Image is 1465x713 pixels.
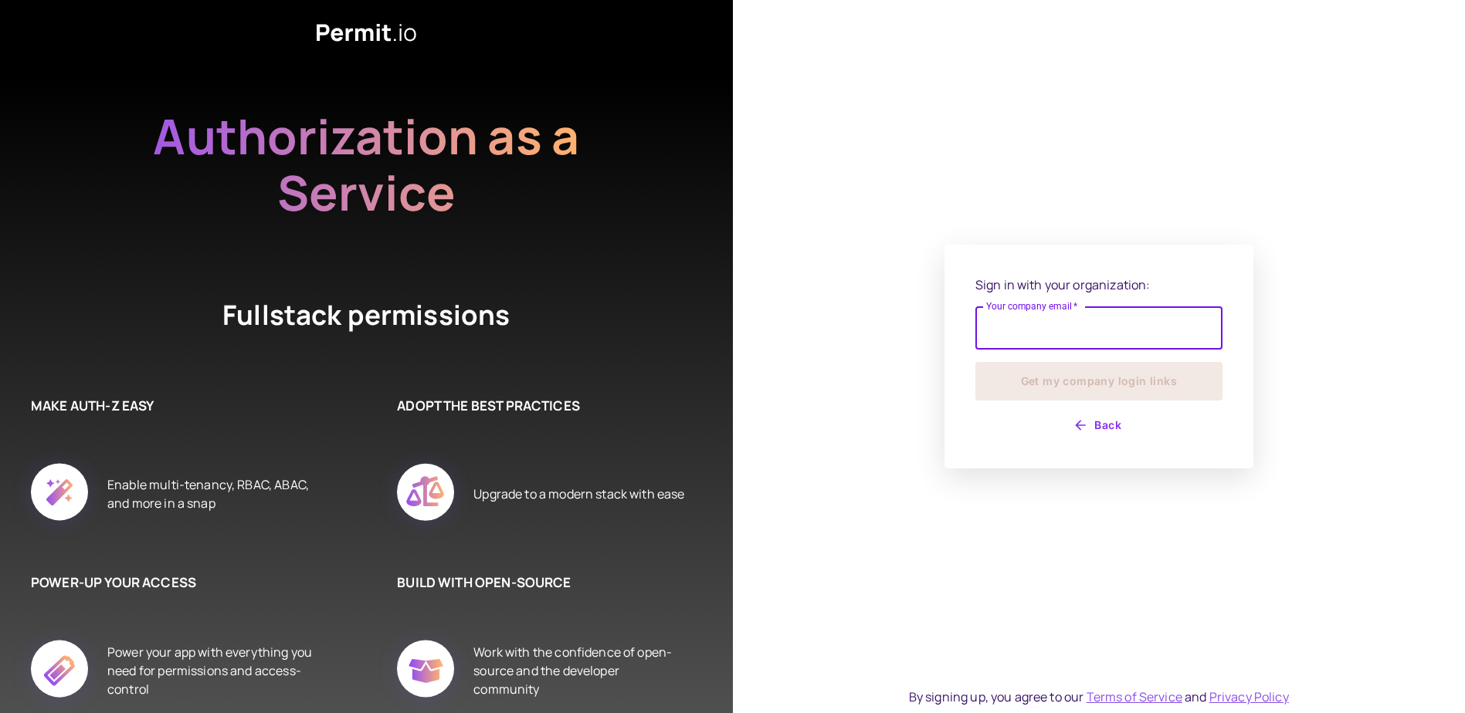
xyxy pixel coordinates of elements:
[31,396,320,416] h6: MAKE AUTH-Z EASY
[986,299,1078,313] label: Your company email
[975,362,1223,400] button: Get my company login links
[975,413,1223,438] button: Back
[975,275,1223,294] p: Sign in with your organization:
[473,446,684,542] div: Upgrade to a modern stack with ease
[165,296,567,334] h4: Fullstack permissions
[107,446,320,542] div: Enable multi-tenancy, RBAC, ABAC, and more in a snap
[397,573,686,593] h6: BUILD WITH OPEN-SOURCE
[909,688,1289,706] div: By signing up, you agree to our and
[397,396,686,416] h6: ADOPT THE BEST PRACTICES
[1209,688,1289,705] a: Privacy Policy
[103,108,629,221] h2: Authorization as a Service
[1087,688,1182,705] a: Terms of Service
[31,573,320,593] h6: POWER-UP YOUR ACCESS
